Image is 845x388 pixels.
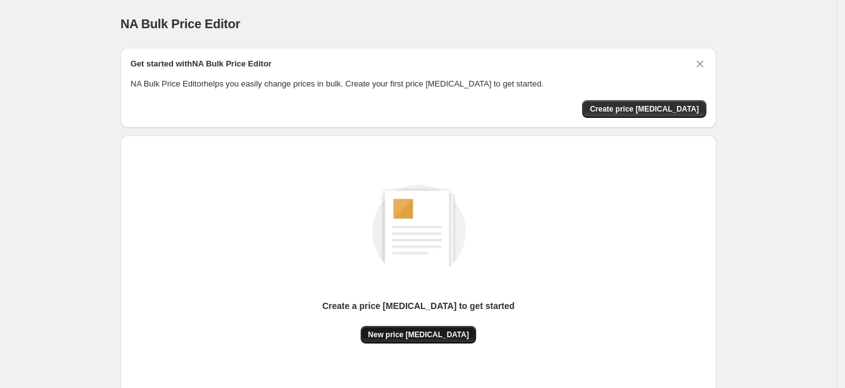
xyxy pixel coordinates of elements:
[322,300,515,312] p: Create a price [MEDICAL_DATA] to get started
[590,104,699,114] span: Create price [MEDICAL_DATA]
[130,78,706,90] p: NA Bulk Price Editor helps you easily change prices in bulk. Create your first price [MEDICAL_DAT...
[694,58,706,70] button: Dismiss card
[120,17,240,31] span: NA Bulk Price Editor
[130,58,272,70] h2: Get started with NA Bulk Price Editor
[368,330,469,340] span: New price [MEDICAL_DATA]
[582,100,706,118] button: Create price change job
[361,326,477,343] button: New price [MEDICAL_DATA]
